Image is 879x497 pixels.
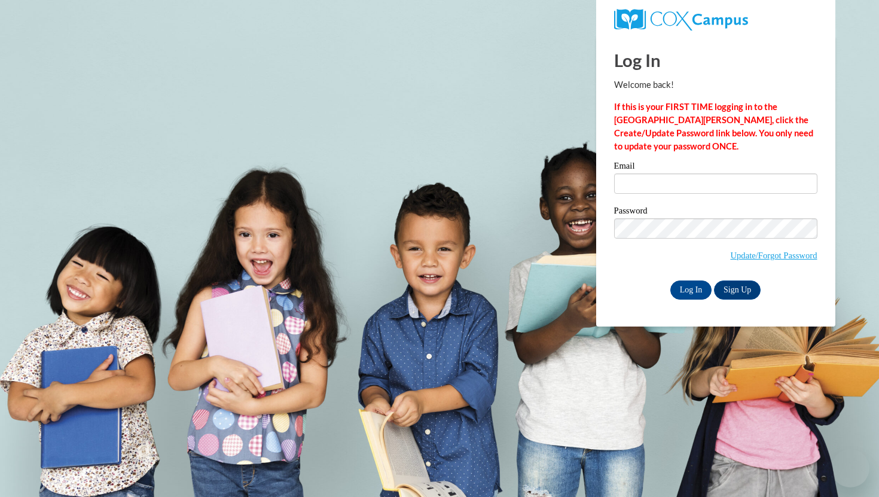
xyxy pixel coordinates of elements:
h1: Log In [614,48,817,72]
strong: If this is your FIRST TIME logging in to the [GEOGRAPHIC_DATA][PERSON_NAME], click the Create/Upd... [614,102,813,151]
label: Password [614,206,817,218]
a: Update/Forgot Password [730,251,817,260]
iframe: Button to launch messaging window [831,449,869,487]
a: Sign Up [714,280,761,300]
img: COX Campus [614,9,748,31]
a: COX Campus [614,9,817,31]
label: Email [614,161,817,173]
p: Welcome back! [614,78,817,92]
input: Log In [670,280,712,300]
